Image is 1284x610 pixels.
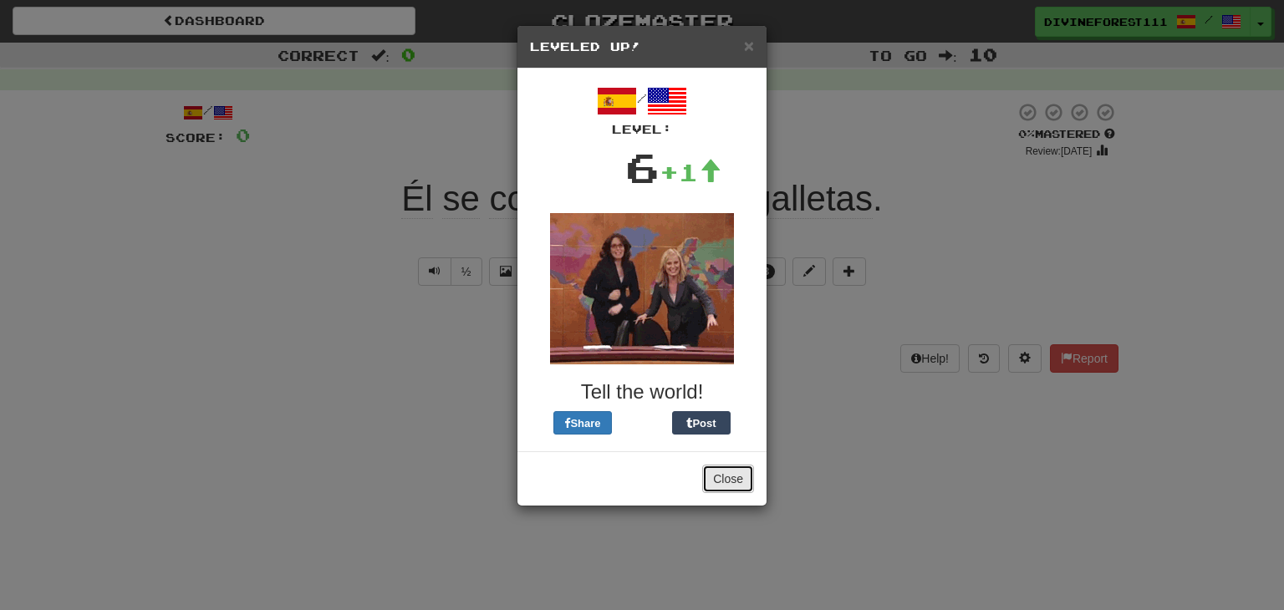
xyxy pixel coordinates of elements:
button: Close [744,37,754,54]
span: × [744,36,754,55]
button: Close [702,465,754,493]
button: Share [553,411,612,435]
img: tina-fey-e26f0ac03c4892f6ddeb7d1003ac1ab6e81ce7d97c2ff70d0ee9401e69e3face.gif [550,213,734,364]
iframe: X Post Button [612,411,672,435]
div: / [530,81,754,138]
div: Level: [530,121,754,138]
div: +1 [660,155,721,189]
h3: Tell the world! [530,381,754,403]
h5: Leveled Up! [530,38,754,55]
button: Post [672,411,731,435]
div: 6 [625,138,660,196]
